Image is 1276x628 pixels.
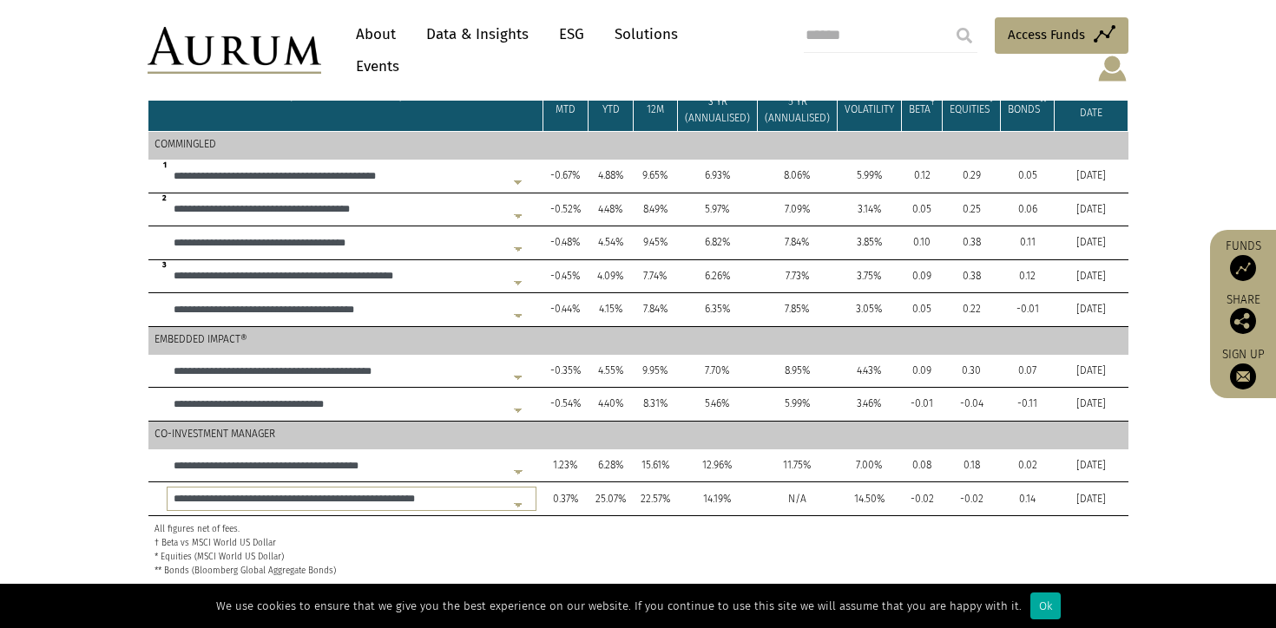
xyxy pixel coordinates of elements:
td: EQUITIES [943,88,1001,131]
td: 14.19% [678,482,758,516]
td: 3.75% [838,259,902,293]
a: Events [347,50,399,82]
td: 7.85% [758,293,838,327]
span: Access Funds [1008,24,1085,45]
td: [DATE] [1055,482,1128,516]
td: N/A [758,482,838,516]
td: 0.05 [1001,160,1055,193]
td: 0.06 [1001,193,1055,226]
td: 3 YR (ANNUALISED) [678,88,758,131]
td: 7.84% [758,226,838,260]
a: About [347,18,405,50]
td: [DATE] [1055,160,1128,193]
td: 4.15% [589,293,634,327]
td: 0.02 [1001,449,1055,482]
sup: 1 [163,160,167,169]
div: Share [1219,294,1267,334]
td: 3.14% [838,193,902,226]
td: 1.23% [543,449,589,482]
img: account-icon.svg [1096,54,1128,83]
a: ESG [550,18,593,50]
a: Sign up [1219,347,1267,389]
td: 0.25 [943,193,1001,226]
td: [DATE] [1055,355,1128,388]
td: 8.95% [758,355,838,388]
td: 5.46% [678,388,758,422]
td: 12M [634,88,678,131]
td: 0.12 [1001,259,1055,293]
td: 4.54% [589,226,634,260]
td: 0.38 [943,226,1001,260]
td: 5.99% [838,160,902,193]
td: 6.28% [589,449,634,482]
td: 8.06% [758,160,838,193]
td: -0.04 [943,388,1001,422]
sup: † [931,98,935,107]
td: 4.40% [589,388,634,422]
td: 0.08 [902,449,943,482]
td: 0.18 [943,449,1001,482]
td: -0.44% [543,293,589,327]
td: -0.35% [543,355,589,388]
sup: 2 [162,193,167,202]
td: BONDS [1001,88,1055,131]
td: 9.65% [634,160,678,193]
td: 7.70% [678,355,758,388]
td: 0.37% [543,482,589,516]
td: 11.75% [758,449,838,482]
td: 5.97% [678,193,758,226]
img: Access Funds [1230,255,1256,281]
td: 15.61% [634,449,678,482]
td: 8.49% [634,193,678,226]
td: 6.93% [678,160,758,193]
td: -0.48% [543,226,589,260]
a: Data & Insights [418,18,537,50]
td: -0.01 [902,388,943,422]
td: 7.00% [838,449,902,482]
td: 0.38 [943,259,1001,293]
td: 7.84% [634,293,678,327]
td: 0.10 [902,226,943,260]
td: 22.57% [634,482,678,516]
td: 4.43% [838,355,902,388]
td: -0.11 [1001,388,1055,422]
td: 0.09 [902,259,943,293]
td: -0.67% [543,160,589,193]
a: Funds [1219,239,1267,281]
td: 3.05% [838,293,902,327]
td: [DATE] [1055,293,1128,327]
a: Solutions [606,18,687,50]
td: -0.54% [543,388,589,422]
input: Submit [947,18,982,53]
div: Ok [1030,592,1061,619]
td: 0.07 [1001,355,1055,388]
td: 7.09% [758,193,838,226]
td: [DATE] [1055,259,1128,293]
sup: 3 [162,260,167,269]
td: 0.29 [943,160,1001,193]
td: [DATE] [1055,388,1128,422]
td: 7.74% [634,259,678,293]
td: 12.96% [678,449,758,482]
td: CO-INVESTMENT MANAGER [148,421,1128,449]
td: 0.05 [902,293,943,327]
td: 14.50% [838,482,902,516]
img: Share this post [1230,308,1256,334]
td: 6.35% [678,293,758,327]
td: 7.73% [758,259,838,293]
td: COMMINGLED [148,131,1128,160]
td: 0.12 [902,160,943,193]
td: [DATE] [1055,226,1128,260]
td: -0.01 [1001,293,1055,327]
td: -0.02 [902,482,943,516]
img: Aurum [148,27,321,74]
td: 0.22 [943,293,1001,327]
td: 5.99% [758,388,838,422]
td: 3.85% [838,226,902,260]
td: 8.31% [634,388,678,422]
td: -0.45% [543,259,589,293]
td: 0.11 [1001,226,1055,260]
td: 0.05 [902,193,943,226]
td: 0.09 [902,355,943,388]
img: Sign up to our newsletter [1230,363,1256,389]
